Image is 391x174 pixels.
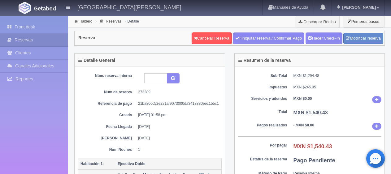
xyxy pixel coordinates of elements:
[238,73,287,79] dt: Sub Total
[238,58,291,63] h4: Resumen de la reserva
[78,58,115,63] h4: Detalle General
[341,5,376,10] span: [PERSON_NAME]
[238,143,287,148] dt: Por pagar
[80,19,92,23] a: Tablero
[82,101,132,106] dt: Referencia de pago
[138,136,217,141] dd: [DATE]
[192,32,232,44] a: Cancelar Reserva
[115,159,222,169] th: Ejecutiva Doble
[238,85,287,90] dt: Impuestos
[106,19,122,23] a: Reservas
[19,2,31,14] img: Getabed
[293,73,382,79] dd: MXN $1,294.48
[343,15,384,28] button: Primeros pasos
[293,96,312,101] b: MXN $0.00
[78,36,95,40] h4: Reserva
[306,32,342,44] a: Hacer Check-In
[233,32,304,44] a: Finiquitar reserva / Confirmar Pago
[138,124,217,129] dd: [DATE]
[80,162,104,166] b: Habitación 1:
[238,109,287,115] dt: Total
[238,96,287,101] dt: Servicios y adendos
[34,6,56,11] img: Getabed
[77,3,181,11] h4: [GEOGRAPHIC_DATA][PERSON_NAME]
[293,143,332,150] b: MXN $1,540.43
[123,18,141,24] li: Detalle
[82,136,132,141] dt: [PERSON_NAME]
[138,112,217,118] dd: [DATE] 01:58 pm
[293,110,328,115] b: MXN $1,540.43
[138,101,217,106] dd: 21ba80cc52e221af9073000da3413830eec155c1
[238,123,287,128] dt: Pagos realizados
[138,147,217,152] dd: 1
[82,73,132,79] dt: Núm. reserva interna
[138,90,217,95] dd: 273289
[293,123,314,127] b: - MXN $0.00
[238,157,287,162] dt: Estatus de la reserva
[82,124,132,129] dt: Fecha Llegada
[295,15,339,28] a: Descargar Recibo
[82,90,132,95] dt: Núm de reserva
[293,85,382,90] dd: MXN $245.95
[82,147,132,152] dt: Núm Noches
[343,33,383,44] a: Modificar reserva
[293,157,335,163] b: Pago Pendiente
[82,112,132,118] dt: Creada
